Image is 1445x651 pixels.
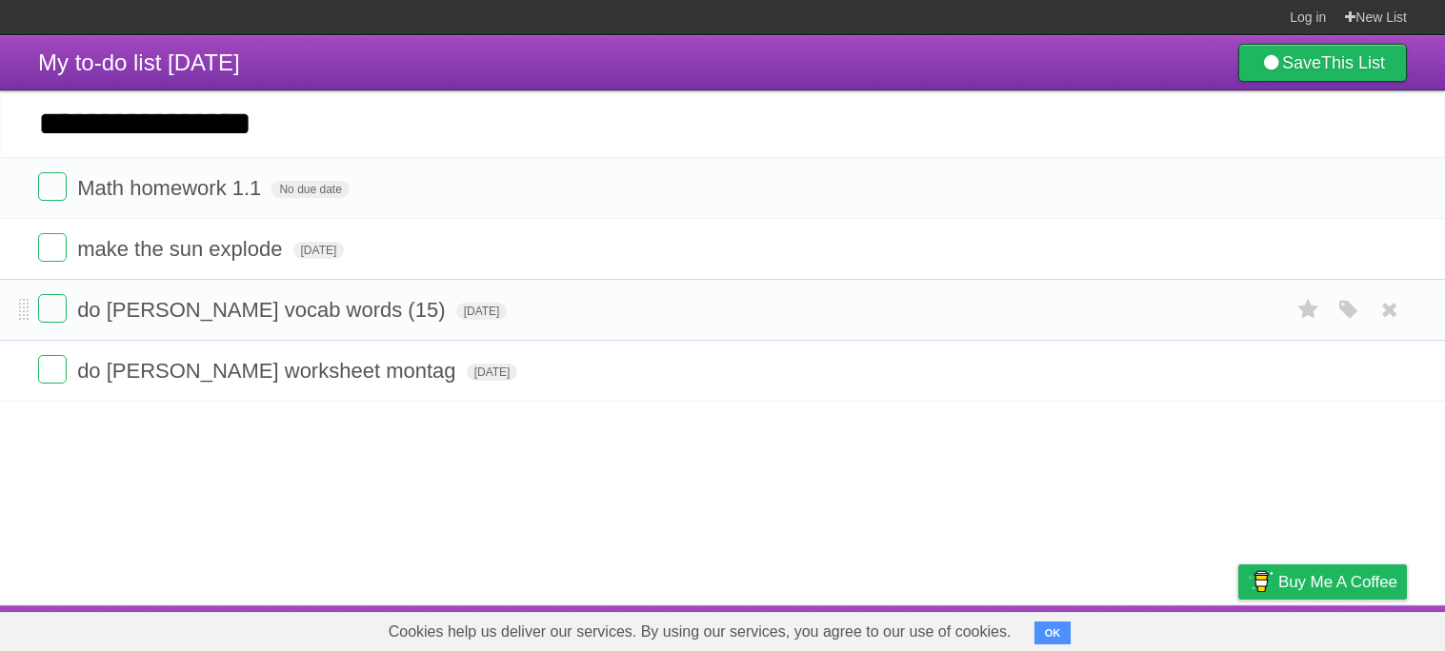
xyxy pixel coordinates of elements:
label: Done [38,294,67,323]
span: Math homework 1.1 [77,176,266,200]
span: [DATE] [293,242,345,259]
span: Cookies help us deliver our services. By using our services, you agree to our use of cookies. [370,613,1031,651]
span: do [PERSON_NAME] vocab words (15) [77,298,450,322]
a: Terms [1149,610,1191,646]
a: Privacy [1214,610,1263,646]
a: SaveThis List [1238,44,1407,82]
span: [DATE] [456,303,508,320]
button: OK [1034,621,1072,644]
a: Suggest a feature [1287,610,1407,646]
label: Done [38,233,67,262]
span: do [PERSON_NAME] worksheet montag [77,359,460,383]
label: Done [38,172,67,201]
a: About [985,610,1025,646]
span: Buy me a coffee [1278,565,1397,599]
span: No due date [271,181,349,198]
img: Buy me a coffee [1248,565,1274,598]
a: Developers [1048,610,1125,646]
label: Done [38,355,67,384]
span: [DATE] [467,364,518,381]
label: Star task [1291,294,1327,325]
a: Buy me a coffee [1238,564,1407,600]
b: This List [1321,53,1385,72]
span: My to-do list [DATE] [38,49,240,75]
span: make the sun explode [77,237,287,261]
